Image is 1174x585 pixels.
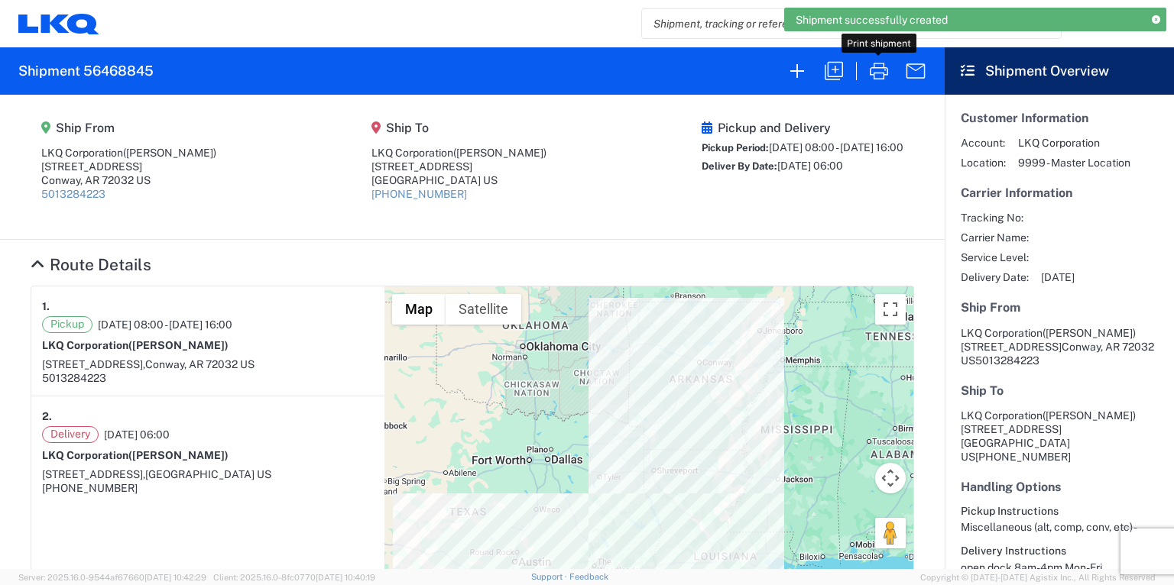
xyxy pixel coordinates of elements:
[1018,156,1130,170] span: 9999 - Master Location
[975,354,1039,367] span: 5013284223
[961,409,1158,464] address: [GEOGRAPHIC_DATA] US
[961,327,1043,339] span: LKQ Corporation
[446,294,521,325] button: Show satellite imagery
[42,339,229,351] strong: LKQ Corporation
[453,147,546,159] span: ([PERSON_NAME])
[371,121,546,135] h5: Ship To
[42,468,145,480] span: [STREET_ADDRESS],
[371,146,546,160] div: LKQ Corporation
[42,481,374,495] div: [PHONE_NUMBER]
[41,188,105,200] a: 5013284223
[875,463,906,493] button: Map camera controls
[144,573,206,582] span: [DATE] 10:42:29
[42,371,374,385] div: 5013284223
[18,573,206,582] span: Server: 2025.16.0-9544af67660
[961,156,1006,170] span: Location:
[392,294,446,325] button: Show street map
[531,572,569,581] a: Support
[98,318,232,331] span: [DATE] 08:00 - [DATE] 16:00
[961,520,1158,534] div: Miscellaneous (alt, comp, conv, etc) -
[961,136,1006,150] span: Account:
[961,211,1029,225] span: Tracking No:
[1018,136,1130,150] span: LKQ Corporation
[42,426,99,443] span: Delivery
[42,297,50,316] strong: 1.
[316,573,375,582] span: [DATE] 10:40:19
[145,358,255,370] span: Conway, AR 72032 US
[875,518,906,548] button: Drag Pegman onto the map to open Street View
[371,188,467,200] a: [PHONE_NUMBER]
[371,160,546,173] div: [STREET_ADDRESS]
[42,358,145,370] span: [STREET_ADDRESS],
[31,255,151,274] a: Hide Details
[945,47,1174,95] header: Shipment Overview
[961,383,1158,398] h5: Ship To
[796,13,948,27] span: Shipment successfully created
[961,561,1158,574] div: open dock,8am-4pm,Mon-Fri
[961,505,1158,518] h6: Pickup Instructions
[41,173,216,187] div: Conway, AR 72032 US
[42,449,229,461] strong: LKQ Corporation
[961,341,1062,353] span: [STREET_ADDRESS]
[961,231,1029,244] span: Carrier Name:
[123,147,216,159] span: ([PERSON_NAME])
[961,111,1158,125] h5: Customer Information
[961,480,1158,494] h5: Handling Options
[961,300,1158,315] h5: Ship From
[371,173,546,187] div: [GEOGRAPHIC_DATA] US
[128,339,229,351] span: ([PERSON_NAME])
[961,186,1158,200] h5: Carrier Information
[1043,409,1136,422] span: ([PERSON_NAME])
[961,545,1158,558] h6: Delivery Instructions
[128,449,229,461] span: ([PERSON_NAME])
[145,468,271,480] span: [GEOGRAPHIC_DATA] US
[702,121,903,135] h5: Pickup and Delivery
[769,141,903,154] span: [DATE] 08:00 - [DATE] 16:00
[975,451,1071,463] span: [PHONE_NUMBER]
[642,9,1038,38] input: Shipment, tracking or reference number
[41,160,216,173] div: [STREET_ADDRESS]
[961,270,1029,284] span: Delivery Date:
[702,142,769,154] span: Pickup Period:
[702,160,777,172] span: Deliver By Date:
[18,62,154,80] h2: Shipment 56468845
[875,294,906,325] button: Toggle fullscreen view
[213,573,375,582] span: Client: 2025.16.0-8fc0770
[42,407,52,426] strong: 2.
[961,326,1158,367] address: Conway, AR 72032 US
[41,146,216,160] div: LKQ Corporation
[42,316,92,333] span: Pickup
[1041,270,1075,284] span: [DATE]
[569,572,608,581] a: Feedback
[41,121,216,135] h5: Ship From
[777,160,843,172] span: [DATE] 06:00
[961,409,1136,435] span: LKQ Corporation [STREET_ADDRESS]
[104,428,170,441] span: [DATE] 06:00
[920,570,1156,584] span: Copyright © [DATE]-[DATE] Agistix Inc., All Rights Reserved
[961,250,1029,264] span: Service Level:
[1043,327,1136,339] span: ([PERSON_NAME])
